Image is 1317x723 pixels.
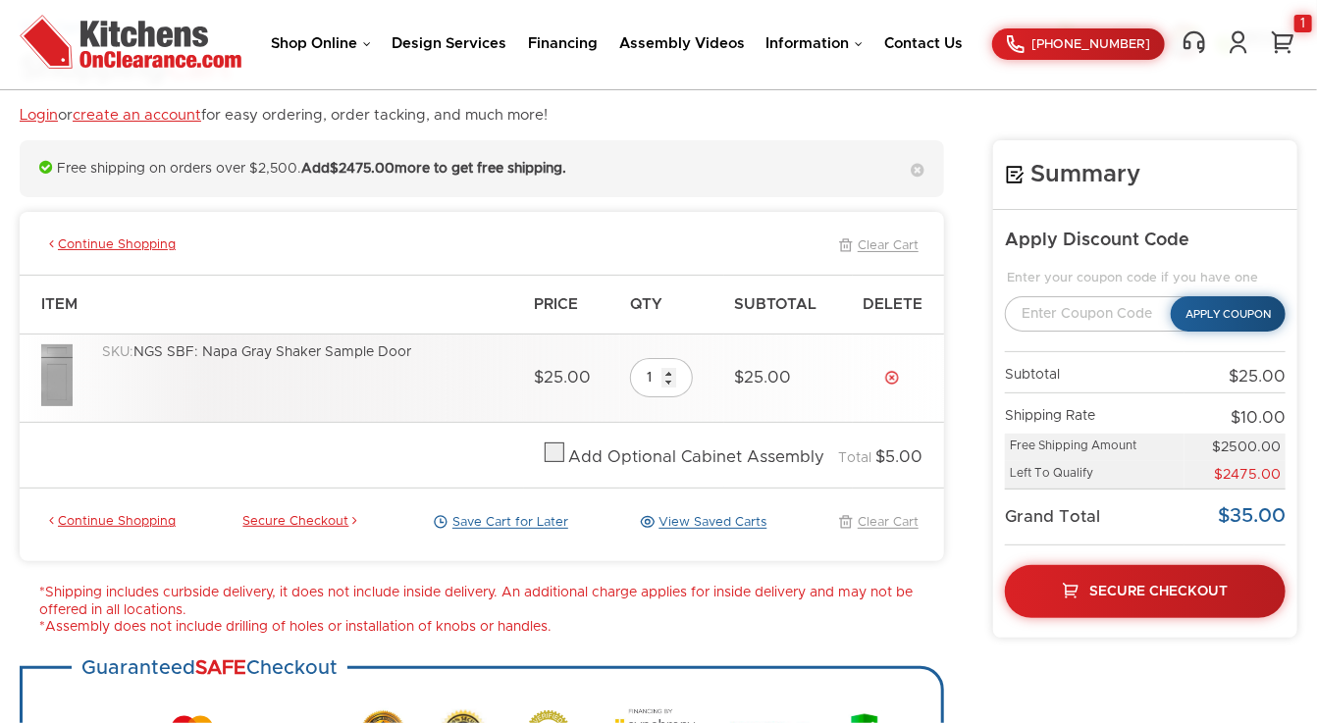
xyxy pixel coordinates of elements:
a: Secure Checkout [243,514,362,532]
span: $25.00 [734,370,791,386]
a: Delete [884,370,900,386]
span: $25.00 [1229,369,1286,385]
a: Clear Cart [834,237,919,255]
td: Left To Qualify [1005,461,1185,490]
td: Grand Total [1005,490,1185,544]
li: *Assembly does not include drilling of holes or installation of knobs or handles. [39,619,944,637]
span: Total [838,451,871,465]
span: $10.00 [1231,410,1286,426]
th: Subtotal [724,275,853,334]
p: or for easy ordering, order tacking, and much more! [20,107,548,126]
td: Subtotal [1005,352,1185,393]
th: Price [524,275,620,334]
h5: Apply Discount Code [1005,230,1286,252]
strong: Add more to get free shipping. [301,162,566,176]
a: create an account [73,108,201,123]
div: Free shipping on orders over $2,500. [20,140,944,198]
span: $2475.00 [1214,468,1281,482]
th: Item [20,275,524,334]
div: 1 [1294,15,1312,32]
a: Financing [528,36,598,51]
td: Shipping Rate [1005,393,1185,434]
img: Kitchens On Clearance [20,15,241,69]
a: Information [765,36,863,51]
span: $2500.00 [1212,440,1281,454]
div: NGS SBF: Napa Gray Shaker Sample Door [102,344,514,412]
a: [PHONE_NUMBER] [992,28,1165,60]
a: 1 [1268,29,1297,55]
th: Delete [853,275,944,334]
input: Enter Coupon Code [1005,296,1200,332]
a: Login [20,108,58,123]
div: Add Optional Cabinet Assembly [568,447,824,468]
span: $35.00 [1218,506,1286,526]
td: Free Shipping Amount [1005,434,1185,461]
a: Save Cart for Later [429,514,568,532]
li: *Shipping includes curbside delivery, it does not include inside delivery. An additional charge a... [39,585,944,619]
h4: Summary [1005,160,1286,189]
h3: Guaranteed Checkout [72,646,347,691]
span: Secure Checkout [1089,585,1228,598]
a: Continue Shopping [45,237,176,255]
a: Design Services [393,36,507,51]
span: [PHONE_NUMBER] [1031,38,1150,51]
span: $25.00 [534,370,591,386]
a: View Saved Carts [636,514,767,532]
a: Secure Checkout [1005,565,1286,618]
button: Apply Coupon [1171,296,1286,332]
span: SKU: [102,345,133,359]
strong: SAFE [195,658,246,678]
a: Continue Shopping [45,514,176,532]
a: Contact Us [884,36,963,51]
span: $5.00 [875,449,922,465]
a: Shop Online [271,36,371,51]
legend: Enter your coupon code if you have one [1005,271,1286,286]
span: $2475.00 [330,162,395,176]
img: Napa_Gray_Shaker_sample_door_1.1.jpg [41,344,73,406]
th: Qty [620,275,724,334]
a: Clear Cart [834,514,919,532]
a: Assembly Videos [619,36,745,51]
